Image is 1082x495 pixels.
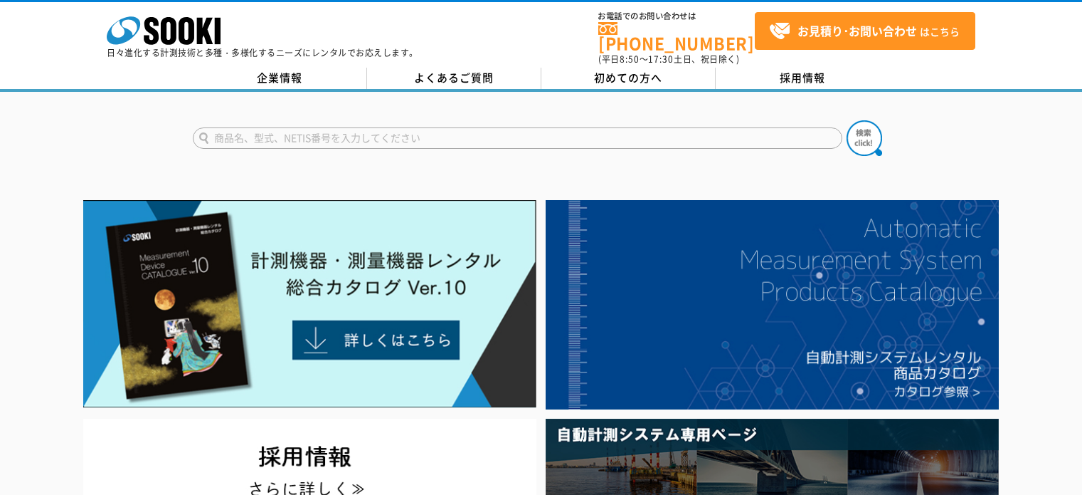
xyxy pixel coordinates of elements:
[847,120,882,156] img: btn_search.png
[546,200,999,410] img: 自動計測システムカタログ
[755,12,975,50] a: お見積り･お問い合わせはこちら
[769,21,960,42] span: はこちら
[107,48,418,57] p: 日々進化する計測技術と多種・多様化するニーズにレンタルでお応えします。
[648,53,674,66] span: 17:30
[367,68,541,89] a: よくあるご質問
[620,53,640,66] span: 8:50
[193,127,842,149] input: 商品名、型式、NETIS番号を入力してください
[716,68,890,89] a: 採用情報
[598,22,755,51] a: [PHONE_NUMBER]
[541,68,716,89] a: 初めての方へ
[594,70,662,85] span: 初めての方へ
[83,200,536,408] img: Catalog Ver10
[598,53,739,66] span: (平日 ～ 土日、祝日除く)
[797,22,917,39] strong: お見積り･お問い合わせ
[598,12,755,21] span: お電話でのお問い合わせは
[193,68,367,89] a: 企業情報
